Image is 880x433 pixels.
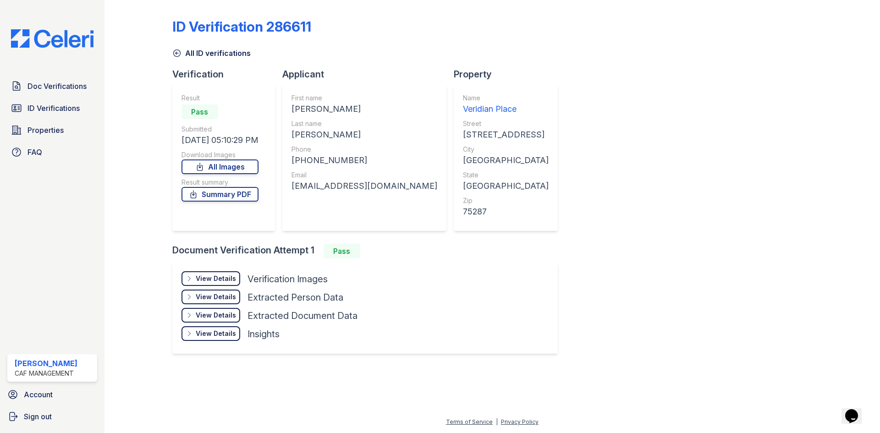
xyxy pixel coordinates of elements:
[196,274,236,283] div: View Details
[247,291,343,304] div: Extracted Person Data
[463,93,549,103] div: Name
[324,244,360,258] div: Pass
[446,418,493,425] a: Terms of Service
[24,411,52,422] span: Sign out
[181,150,258,159] div: Download Images
[463,119,549,128] div: Street
[291,119,437,128] div: Last name
[463,170,549,180] div: State
[181,159,258,174] a: All Images
[7,121,97,139] a: Properties
[841,396,871,424] iframe: chat widget
[27,147,42,158] span: FAQ
[4,407,101,426] a: Sign out
[15,369,77,378] div: CAF Management
[196,292,236,301] div: View Details
[172,18,311,35] div: ID Verification 286611
[282,68,454,81] div: Applicant
[181,125,258,134] div: Submitted
[247,273,328,285] div: Verification Images
[27,81,87,92] span: Doc Verifications
[181,178,258,187] div: Result summary
[463,154,549,167] div: [GEOGRAPHIC_DATA]
[291,128,437,141] div: [PERSON_NAME]
[291,180,437,192] div: [EMAIL_ADDRESS][DOMAIN_NAME]
[463,205,549,218] div: 75287
[291,93,437,103] div: First name
[172,48,251,59] a: All ID verifications
[27,103,80,114] span: ID Verifications
[463,93,549,115] a: Name Veridian Place
[7,99,97,117] a: ID Verifications
[291,170,437,180] div: Email
[291,103,437,115] div: [PERSON_NAME]
[181,104,218,119] div: Pass
[7,77,97,95] a: Doc Verifications
[181,187,258,202] a: Summary PDF
[172,68,282,81] div: Verification
[501,418,539,425] a: Privacy Policy
[463,103,549,115] div: Veridian Place
[7,143,97,161] a: FAQ
[4,29,101,48] img: CE_Logo_Blue-a8612792a0a2168367f1c8372b55b34899dd931a85d93a1a3d3e32e68fde9ad4.png
[247,328,280,340] div: Insights
[291,154,437,167] div: [PHONE_NUMBER]
[454,68,565,81] div: Property
[172,244,565,258] div: Document Verification Attempt 1
[463,145,549,154] div: City
[247,309,357,322] div: Extracted Document Data
[196,311,236,320] div: View Details
[463,196,549,205] div: Zip
[181,93,258,103] div: Result
[291,145,437,154] div: Phone
[15,358,77,369] div: [PERSON_NAME]
[496,418,498,425] div: |
[463,128,549,141] div: [STREET_ADDRESS]
[196,329,236,338] div: View Details
[4,385,101,404] a: Account
[181,134,258,147] div: [DATE] 05:10:29 PM
[24,389,53,400] span: Account
[27,125,64,136] span: Properties
[463,180,549,192] div: [GEOGRAPHIC_DATA]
